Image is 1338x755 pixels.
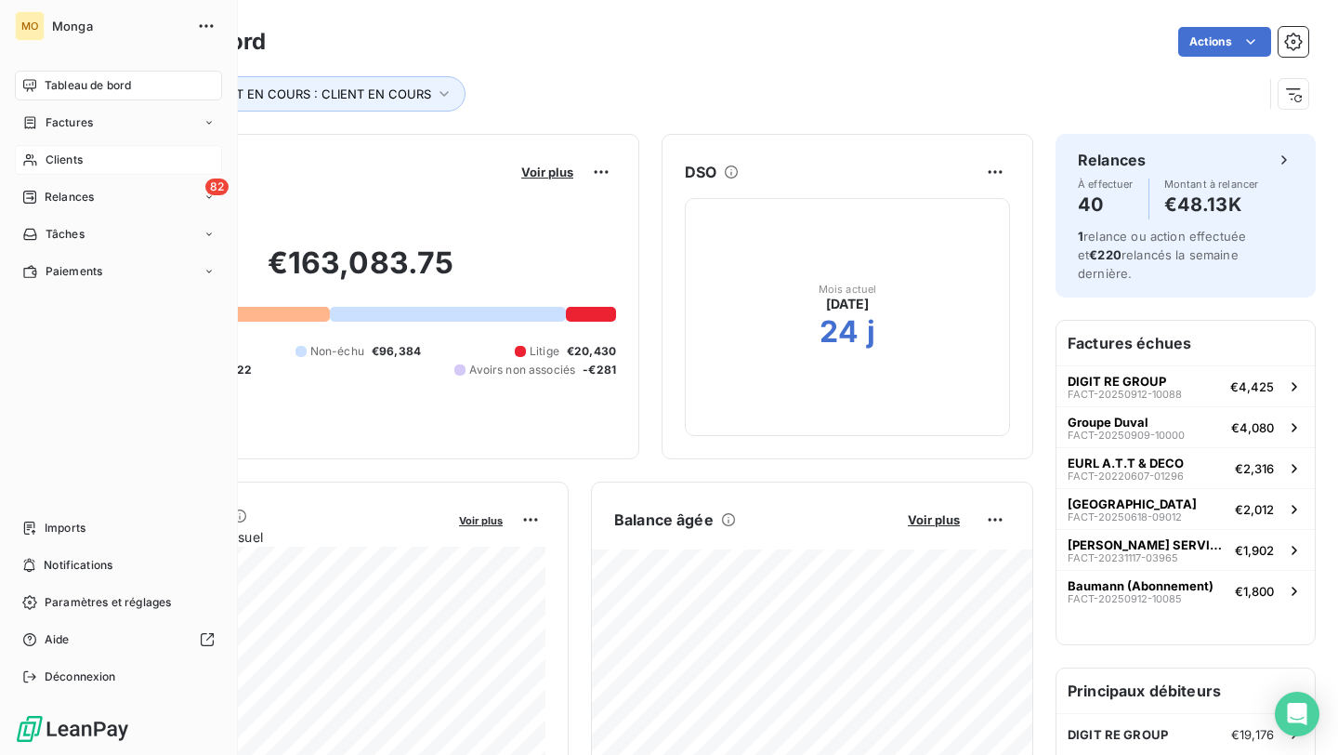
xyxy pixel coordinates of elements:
span: Voir plus [459,514,503,527]
h2: 24 [820,313,859,351]
span: €220 [1089,247,1122,262]
span: Paiements [46,263,102,280]
span: Déconnexion [45,669,116,685]
span: Non-échu [310,343,364,360]
span: Aide [45,631,70,648]
span: Paramètres et réglages [45,594,171,611]
span: DIGIT RE GROUP [1068,374,1166,389]
span: Clients [46,152,83,168]
span: Relances [45,189,94,205]
img: Logo LeanPay [15,714,130,744]
h6: Balance âgée [614,509,714,531]
span: EURL A.T.T & DECO [1068,456,1184,470]
span: €2,012 [1235,502,1274,517]
span: Monga [52,19,186,33]
div: MO [15,11,45,41]
span: €19,176 [1231,727,1274,742]
span: relance ou action effectuée et relancés la semaine dernière. [1078,229,1246,281]
span: FACT-20220607-01296 [1068,470,1184,482]
span: -€281 [583,362,616,378]
h6: Factures échues [1056,321,1315,365]
h6: Relances [1078,149,1146,171]
button: Voir plus [902,511,965,528]
span: Avoirs non associés [469,362,575,378]
span: €4,080 [1231,420,1274,435]
span: Montant à relancer [1164,179,1259,190]
button: EURL A.T.T & DECOFACT-20220607-01296€2,316 [1056,447,1315,488]
h2: €163,083.75 [105,245,616,300]
span: €4,425 [1230,379,1274,394]
h4: €48.13K [1164,190,1259,219]
span: Chiffre d'affaires mensuel [105,527,446,547]
span: Baumann (Abonnement) [1068,578,1213,593]
h2: j [867,313,875,351]
span: Groupe Duval [1068,415,1148,430]
span: À effectuer [1078,179,1134,190]
button: CLIENT EN COURS : CLIENT EN COURS [174,76,466,112]
span: Tableau de bord [45,77,131,94]
span: Mois actuel [819,284,877,295]
span: €20,430 [567,343,616,360]
span: Voir plus [521,165,573,179]
span: FACT-20250909-10000 [1068,430,1185,441]
span: FACT-20231117-03965 [1068,552,1178,563]
h4: 40 [1078,190,1134,219]
span: DIGIT RE GROUP [1068,727,1168,742]
button: Voir plus [453,511,508,528]
button: [GEOGRAPHIC_DATA]FACT-20250618-09012€2,012 [1056,488,1315,529]
button: Groupe DuvalFACT-20250909-10000€4,080 [1056,406,1315,447]
span: Notifications [44,557,112,574]
span: [DATE] [826,295,870,313]
button: [PERSON_NAME] SERVICESFACT-20231117-03965€1,902 [1056,529,1315,570]
span: Imports [45,520,85,536]
span: FACT-20250618-09012 [1068,511,1182,523]
span: FACT-20250912-10085 [1068,593,1182,604]
span: [GEOGRAPHIC_DATA] [1068,497,1197,511]
h6: DSO [685,161,716,183]
h6: Principaux débiteurs [1056,669,1315,713]
span: CLIENT EN COURS : CLIENT EN COURS [201,86,431,101]
span: 82 [205,179,229,195]
span: Tâches [46,226,85,243]
button: Baumann (Abonnement)FACT-20250912-10085€1,800 [1056,570,1315,611]
span: [PERSON_NAME] SERVICES [1068,537,1227,552]
span: €2,316 [1235,461,1274,476]
div: Open Intercom Messenger [1275,692,1319,736]
span: €1,902 [1235,543,1274,558]
span: 1 [1078,229,1083,244]
button: Voir plus [516,164,579,180]
span: €96,384 [372,343,421,360]
span: Voir plus [908,512,960,527]
button: Actions [1178,27,1271,57]
span: Litige [530,343,559,360]
span: €1,800 [1235,584,1274,599]
span: FACT-20250912-10088 [1068,389,1182,400]
span: Factures [46,114,93,131]
button: DIGIT RE GROUPFACT-20250912-10088€4,425 [1056,365,1315,406]
a: Aide [15,625,222,655]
